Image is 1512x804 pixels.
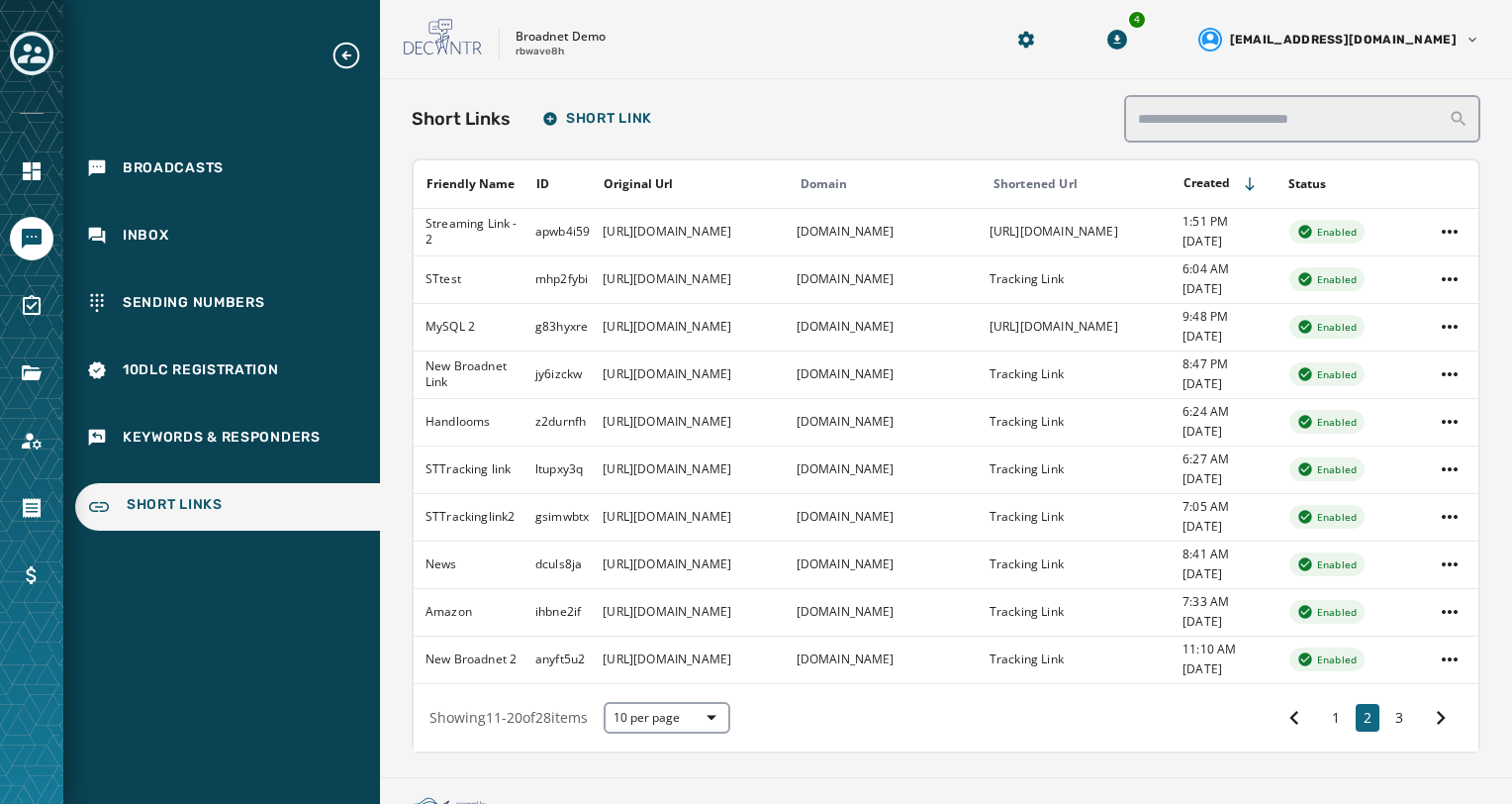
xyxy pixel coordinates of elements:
[591,446,784,493] td: [URL][DOMAIN_NAME]
[523,541,591,588] td: dculs8ja
[1182,376,1275,392] span: [DATE]
[978,208,1171,255] td: [URL][DOMAIN_NAME]
[1182,519,1275,535] span: [DATE]
[1182,566,1275,582] span: [DATE]
[801,176,977,192] div: Domain
[591,493,784,541] td: [URL][DOMAIN_NAME]
[528,168,557,200] button: Sort by [object Object]
[591,255,784,303] td: [URL][DOMAIN_NAME]
[10,32,53,75] button: Toggle account select drawer
[1182,471,1275,487] span: [DATE]
[75,416,380,459] a: Navigate to Keywords & Responders
[785,493,978,541] td: [DOMAIN_NAME]
[516,29,606,45] p: Broadnet Demo
[591,351,784,398] td: [URL][DOMAIN_NAME]
[414,398,523,446] td: Handlooms
[978,446,1171,493] td: Tracking Link
[414,446,523,493] td: STTracking link
[785,255,978,303] td: [DOMAIN_NAME]
[978,541,1171,588] td: Tracking Link
[1099,22,1135,57] button: Download Menu
[591,208,784,255] td: [URL][DOMAIN_NAME]
[1182,452,1275,467] span: 6:27 AM
[123,293,265,313] span: Sending Numbers
[1230,32,1457,48] span: [EMAIL_ADDRESS][DOMAIN_NAME]
[75,147,380,190] a: Navigate to Broadcasts
[412,105,511,133] h2: Short Links
[785,636,978,683] td: [DOMAIN_NAME]
[1182,214,1275,230] span: 1:51 PM
[1289,267,1366,291] div: Enabled
[978,588,1171,636] td: Tracking Link
[1289,315,1366,339] div: Enabled
[1289,600,1366,624] div: Enabled
[1127,10,1147,30] div: 4
[1190,20,1488,59] button: User settings
[1387,704,1411,732] button: 3
[1176,167,1266,200] button: Sort by [object Object]
[1182,329,1275,345] span: [DATE]
[591,303,784,351] td: [URL][DOMAIN_NAME]
[1182,424,1275,440] span: [DATE]
[419,168,522,200] button: Sort by [object Object]
[429,708,588,727] span: Showing 11 - 20 of 28 items
[785,398,978,446] td: [DOMAIN_NAME]
[614,710,720,726] span: 10 per page
[523,446,591,493] td: ltupxy3q
[591,541,784,588] td: [URL][DOMAIN_NAME]
[1182,614,1275,630] span: [DATE]
[1182,234,1275,250] span: [DATE]
[523,588,591,636] td: ihbne2if
[414,636,523,683] td: New Broadnet 2
[523,208,591,255] td: apwb4i59
[978,255,1171,303] td: Tracking Link
[523,255,591,303] td: mhp2fybi
[978,351,1171,398] td: Tracking Link
[523,398,591,446] td: z2durnfh
[785,208,978,255] td: [DOMAIN_NAME]
[523,493,591,541] td: gsimwbtx
[414,255,523,303] td: STtest
[785,351,978,398] td: [DOMAIN_NAME]
[591,588,784,636] td: [URL][DOMAIN_NAME]
[10,217,53,260] a: Navigate to Messaging
[785,303,978,351] td: [DOMAIN_NAME]
[785,446,978,493] td: [DOMAIN_NAME]
[1182,404,1275,420] span: 6:24 AM
[10,284,53,328] a: Navigate to Surveys
[591,398,784,446] td: [URL][DOMAIN_NAME]
[591,636,784,683] td: [URL][DOMAIN_NAME]
[1182,281,1275,297] span: [DATE]
[123,158,224,178] span: Broadcasts
[75,483,380,531] a: Navigate to Short Links
[123,226,169,246] span: Inbox
[523,636,591,683] td: anyft5u2
[542,111,652,127] span: Short Link
[127,495,223,519] span: Short Links
[1289,505,1366,529] div: Enabled
[123,428,321,448] span: Keywords & Responders
[1182,547,1275,562] span: 8:41 AM
[1324,704,1348,732] button: 1
[523,351,591,398] td: jy6izckw
[1289,457,1366,481] div: Enabled
[414,208,523,255] td: Streaming Link - 2
[596,168,681,200] button: Sort by [object Object]
[1289,362,1366,386] div: Enabled
[1289,220,1366,244] div: Enabled
[10,486,53,530] a: Navigate to Orders
[414,588,523,636] td: Amazon
[1280,168,1334,200] button: Sort by [object Object]
[978,636,1171,683] td: Tracking Link
[75,349,380,392] a: Navigate to 10DLC Registration
[785,541,978,588] td: [DOMAIN_NAME]
[1182,642,1275,657] span: 11:10 AM
[978,493,1171,541] td: Tracking Link
[1182,499,1275,515] span: 7:05 AM
[978,303,1171,351] td: [URL][DOMAIN_NAME]
[414,493,523,541] td: STTrackinglink2
[1008,22,1044,57] button: Manage global settings
[123,360,279,380] span: 10DLC Registration
[1182,661,1275,677] span: [DATE]
[516,45,564,59] p: rbwave8h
